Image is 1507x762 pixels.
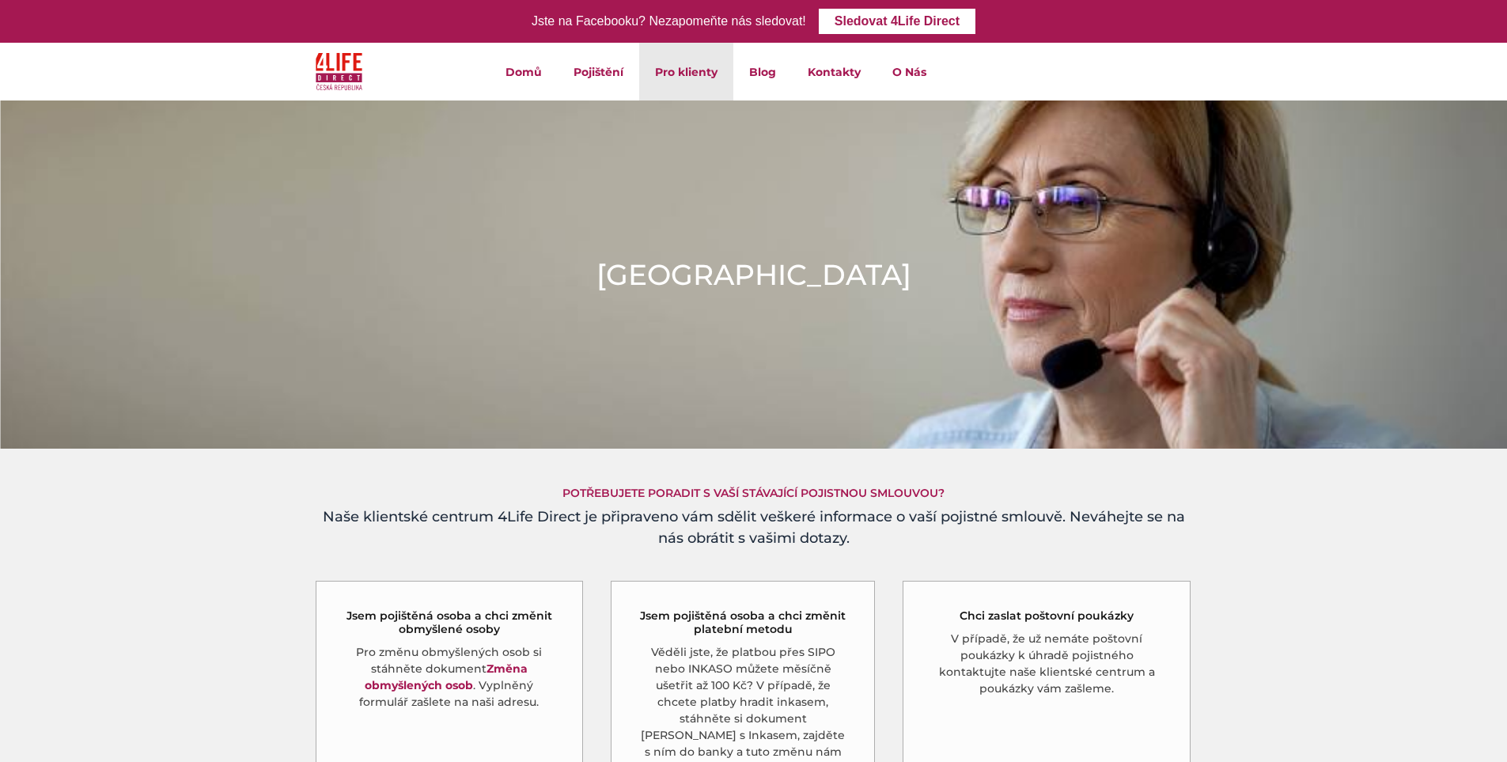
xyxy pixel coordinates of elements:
[596,255,911,294] h1: [GEOGRAPHIC_DATA]
[733,43,792,100] a: Blog
[344,644,555,711] p: Pro změnu obmyšlených osob si stáhněte dokument . Vyplněný formulář zašlete na naši adresu.
[931,631,1162,697] p: V případě, že už nemáte poštovní poukázky k úhradě pojistného kontaktujte naše klientské centrum ...
[316,49,363,94] img: 4Life Direct Česká republika logo
[819,9,975,34] a: Sledovat 4Life Direct
[960,609,1134,623] h5: Chci zaslat poštovní poukázky
[639,609,846,636] h5: Jsem pojištěná osoba a chci změnit platební metodu
[315,487,1193,500] h5: Potřebujete poradit s vaší stávající pojistnou smlouvou?
[490,43,558,100] a: Domů
[365,662,528,692] a: Změna obmyšlených osob
[315,506,1193,549] h4: Naše klientské centrum 4Life Direct je připraveno vám sdělit veškeré informace o vaší pojistné sm...
[792,43,877,100] a: Kontakty
[344,609,555,636] h5: Jsem pojištěná osoba a chci změnit obmyšlené osoby
[532,10,806,33] div: Jste na Facebooku? Nezapomeňte nás sledovat!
